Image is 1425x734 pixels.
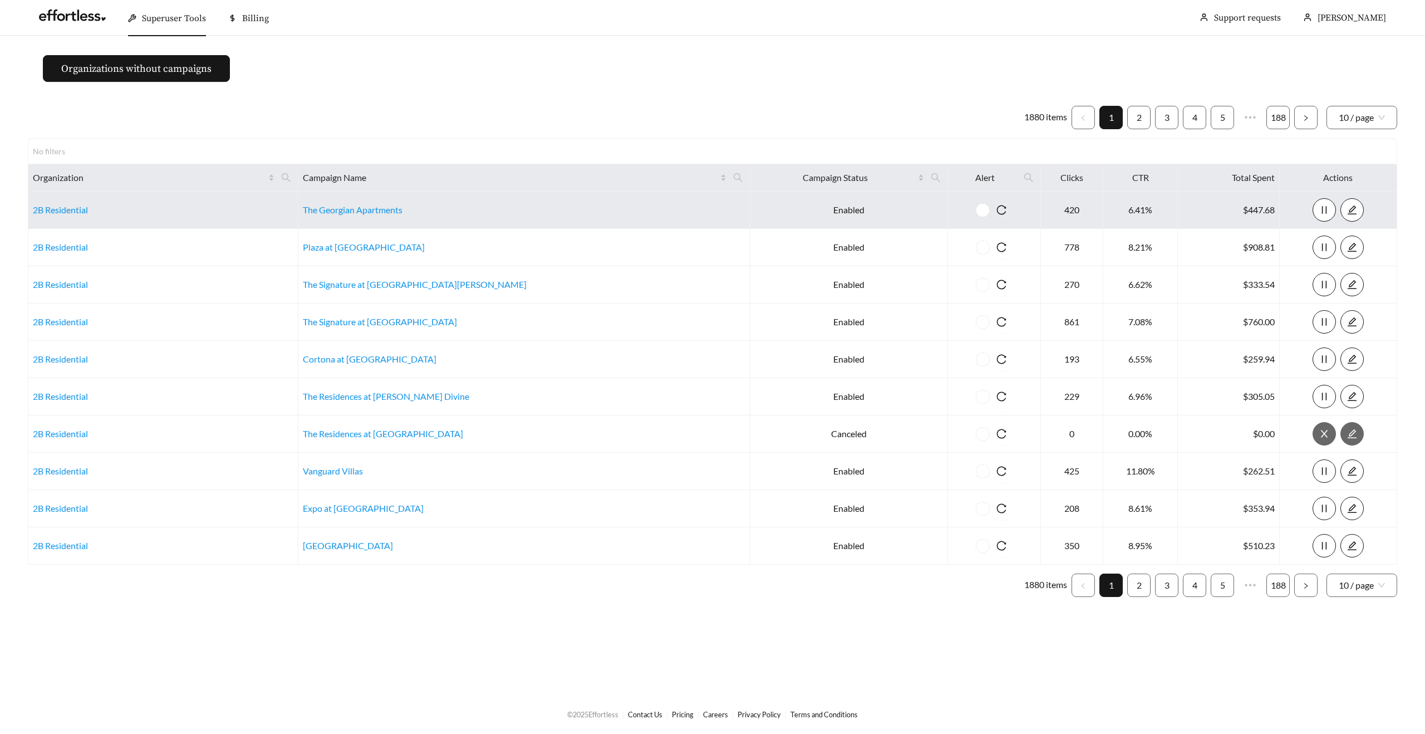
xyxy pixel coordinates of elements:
[1340,497,1364,520] button: edit
[33,316,88,327] a: 2B Residential
[1041,192,1103,229] td: 420
[1313,497,1336,520] button: pause
[303,279,527,290] a: The Signature at [GEOGRAPHIC_DATA][PERSON_NAME]
[990,236,1013,259] button: reload
[1041,527,1103,565] td: 350
[931,173,941,183] span: search
[1341,205,1363,215] span: edit
[750,266,948,304] td: Enabled
[990,503,1013,513] span: reload
[1339,106,1385,129] span: 10 / page
[33,171,266,184] span: Organization
[1341,503,1363,513] span: edit
[1340,391,1364,402] a: edit
[1326,574,1397,597] div: Page Size
[1340,279,1364,290] a: edit
[1340,459,1364,483] button: edit
[990,459,1013,483] button: reload
[1340,354,1364,364] a: edit
[1313,466,1335,476] span: pause
[1341,242,1363,252] span: edit
[1340,204,1364,215] a: edit
[1099,106,1123,129] li: 1
[1313,503,1335,513] span: pause
[1313,392,1335,402] span: pause
[952,171,1017,184] span: Alert
[750,341,948,378] td: Enabled
[1341,541,1363,551] span: edit
[1313,205,1335,215] span: pause
[1313,273,1336,296] button: pause
[1313,317,1335,327] span: pause
[303,171,719,184] span: Campaign Name
[1178,192,1279,229] td: $447.68
[1080,115,1087,121] span: left
[303,503,424,513] a: Expo at [GEOGRAPHIC_DATA]
[1041,229,1103,266] td: 778
[1214,12,1281,23] a: Support requests
[990,534,1013,557] button: reload
[1340,273,1364,296] button: edit
[1239,106,1262,129] span: •••
[1294,574,1318,597] button: right
[1103,164,1178,192] th: CTR
[1178,266,1279,304] td: $333.54
[1080,583,1087,589] span: left
[1303,115,1309,121] span: right
[1100,574,1122,596] a: 1
[1072,574,1095,597] button: left
[990,205,1013,215] span: reload
[1103,266,1178,304] td: 6.62%
[1178,304,1279,341] td: $760.00
[703,710,728,719] a: Careers
[303,242,425,252] a: Plaza at [GEOGRAPHIC_DATA]
[1103,304,1178,341] td: 7.08%
[1340,422,1364,446] button: edit
[1326,106,1397,129] div: Page Size
[1318,12,1386,23] span: [PERSON_NAME]
[750,304,948,341] td: Enabled
[1294,106,1318,129] li: Next Page
[990,429,1013,439] span: reload
[1313,310,1336,334] button: pause
[755,171,916,184] span: Campaign Status
[1099,574,1123,597] li: 1
[1103,378,1178,415] td: 6.96%
[33,204,88,215] a: 2B Residential
[672,710,694,719] a: Pricing
[33,279,88,290] a: 2B Residential
[990,242,1013,252] span: reload
[1019,169,1038,187] span: search
[43,55,230,82] button: Organizations without campaigns
[1178,378,1279,415] td: $305.05
[1178,229,1279,266] td: $908.81
[1313,459,1336,483] button: pause
[1211,574,1234,596] a: 5
[303,316,457,327] a: The Signature at [GEOGRAPHIC_DATA]
[1178,527,1279,565] td: $510.23
[1103,192,1178,229] td: 6.41%
[1313,385,1336,408] button: pause
[142,13,206,24] span: Superuser Tools
[33,391,88,402] a: 2B Residential
[303,428,463,439] a: The Residences at [GEOGRAPHIC_DATA]
[33,466,88,476] a: 2B Residential
[1340,242,1364,252] a: edit
[1267,574,1289,596] a: 188
[990,354,1013,364] span: reload
[1313,534,1336,557] button: pause
[1041,490,1103,527] td: 208
[738,710,781,719] a: Privacy Policy
[303,466,363,476] a: Vanguard Villas
[1340,236,1364,259] button: edit
[1041,266,1103,304] td: 270
[750,378,948,415] td: Enabled
[1041,164,1103,192] th: Clicks
[1341,392,1363,402] span: edit
[990,310,1013,334] button: reload
[1340,428,1364,439] a: edit
[1313,280,1335,290] span: pause
[1313,348,1336,371] button: pause
[1303,583,1309,589] span: right
[1341,317,1363,327] span: edit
